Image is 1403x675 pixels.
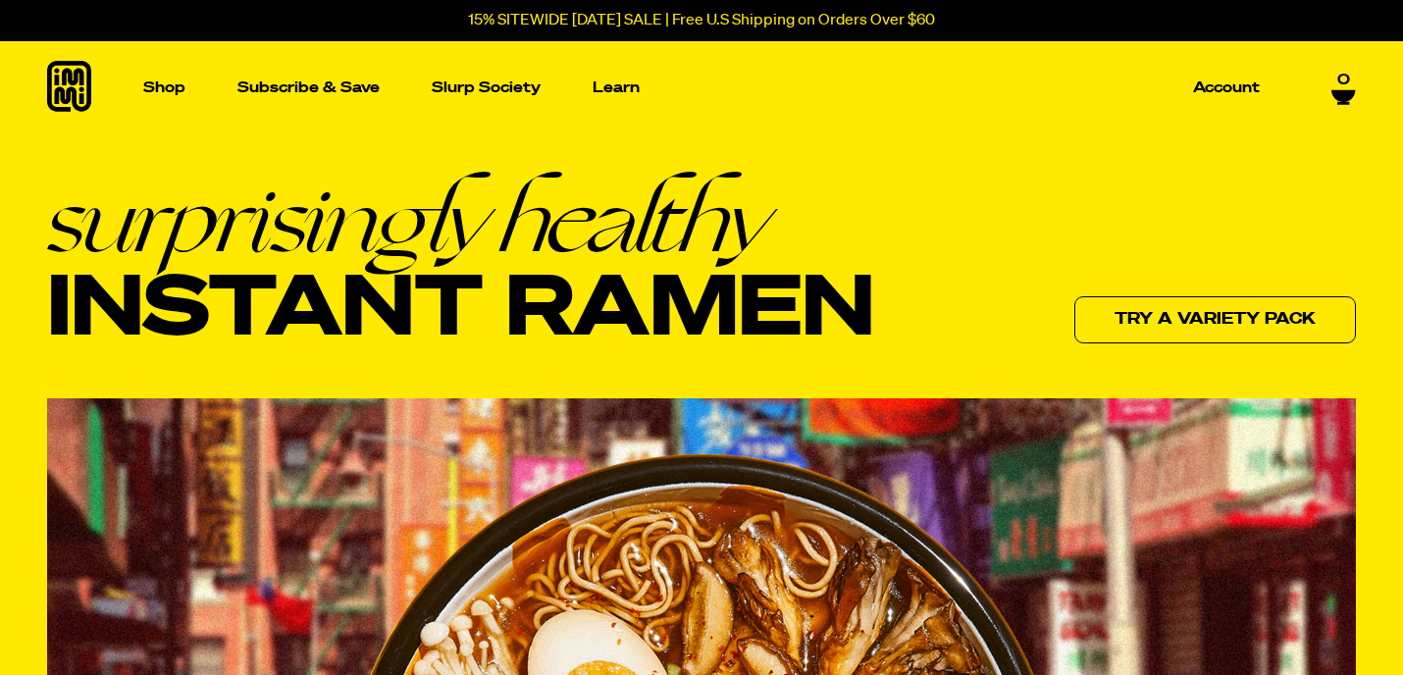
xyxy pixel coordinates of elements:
[237,80,380,95] p: Subscribe & Save
[47,174,874,357] h1: Instant Ramen
[1331,72,1356,105] a: 0
[143,80,185,95] p: Shop
[47,174,874,266] em: surprisingly healthy
[135,41,193,134] a: Shop
[230,73,388,103] a: Subscribe & Save
[1185,73,1268,103] a: Account
[593,80,640,95] p: Learn
[585,41,648,134] a: Learn
[135,41,1268,134] nav: Main navigation
[1193,80,1260,95] p: Account
[432,80,541,95] p: Slurp Society
[424,73,548,103] a: Slurp Society
[468,12,935,29] p: 15% SITEWIDE [DATE] SALE | Free U.S Shipping on Orders Over $60
[1074,296,1356,343] a: Try a variety pack
[1337,72,1350,89] span: 0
